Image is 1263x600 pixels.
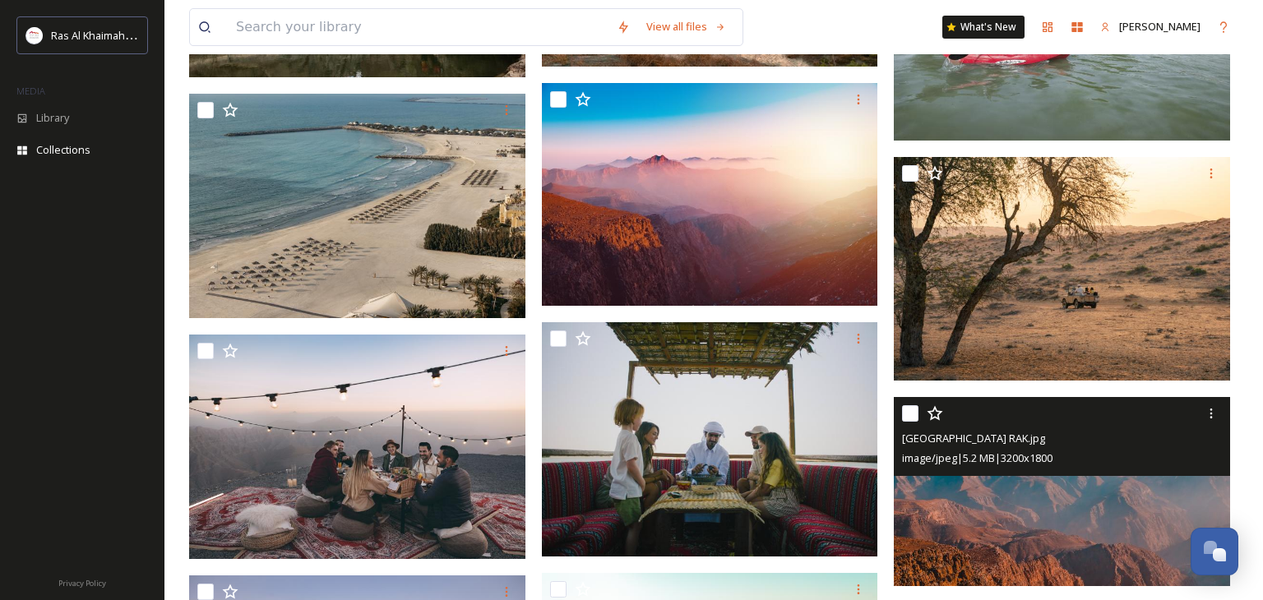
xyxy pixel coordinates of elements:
input: Search your library [228,9,608,45]
button: Open Chat [1191,528,1238,575]
a: View all files [638,11,734,43]
span: Collections [36,142,90,158]
img: Suwaidi Pearl Farm_RAK.jpg [542,322,878,556]
a: What's New [942,16,1025,39]
img: Jebel Jais Ras Al Khaimah UAE.jpg [542,83,878,306]
img: Picnic in the mountains Jebel Jais.jpg [189,335,525,559]
span: Library [36,110,69,126]
img: Al Wadi desert RAK.jpg [894,156,1230,381]
span: [PERSON_NAME] [1119,19,1201,34]
img: Beach Ras Al Khaimah.jpg [189,94,525,318]
a: Privacy Policy [58,572,106,592]
span: image/jpeg | 5.2 MB | 3200 x 1800 [902,450,1052,465]
span: Privacy Policy [58,578,106,588]
span: [GEOGRAPHIC_DATA] RAK.jpg [902,431,1045,445]
span: MEDIA [16,85,45,97]
a: [PERSON_NAME] [1092,11,1209,43]
img: Logo_RAKTDA_RGB-01.png [26,27,43,44]
span: Ras Al Khaimah Tourism Development Authority [51,27,284,43]
img: Jebel Jais Mountain RAK.jpg [894,397,1230,586]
